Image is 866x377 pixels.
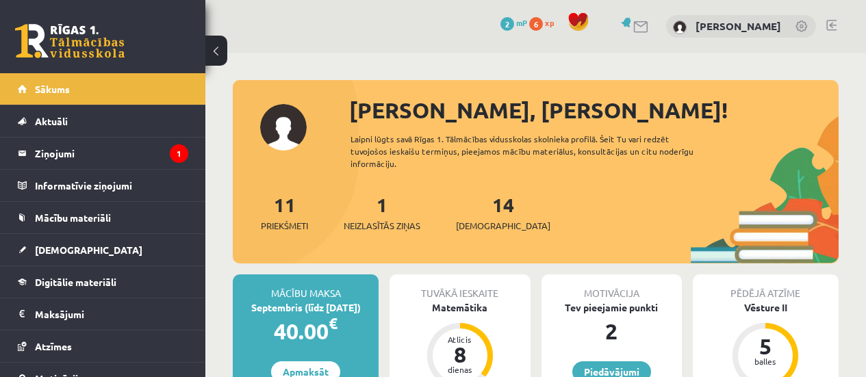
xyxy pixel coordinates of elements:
a: 6 xp [529,17,561,28]
span: xp [545,17,554,28]
a: Aktuāli [18,105,188,137]
div: balles [745,357,786,365]
a: 1Neizlasītās ziņas [344,192,420,233]
span: Neizlasītās ziņas [344,219,420,233]
legend: Informatīvie ziņojumi [35,170,188,201]
legend: Maksājumi [35,298,188,330]
div: Tuvākā ieskaite [390,274,530,300]
div: Tev pieejamie punkti [542,300,682,315]
span: [DEMOGRAPHIC_DATA] [456,219,550,233]
div: Mācību maksa [233,274,379,300]
div: Matemātika [390,300,530,315]
span: Sākums [35,83,70,95]
span: € [329,313,338,333]
div: 40.00 [233,315,379,348]
span: 6 [529,17,543,31]
div: Septembris (līdz [DATE]) [233,300,379,315]
span: Aktuāli [35,115,68,127]
a: Sākums [18,73,188,105]
div: 5 [745,335,786,357]
a: Digitālie materiāli [18,266,188,298]
span: Priekšmeti [261,219,308,233]
span: Digitālie materiāli [35,276,116,288]
a: Rīgas 1. Tālmācības vidusskola [15,24,125,58]
div: Pēdējā atzīme [693,274,839,300]
span: [DEMOGRAPHIC_DATA] [35,244,142,256]
div: [PERSON_NAME], [PERSON_NAME]! [349,94,839,127]
div: 2 [542,315,682,348]
img: Linda Ginta Rimkūne [673,21,687,34]
div: Motivācija [542,274,682,300]
span: Atzīmes [35,340,72,352]
a: Maksājumi [18,298,188,330]
span: 2 [500,17,514,31]
div: Laipni lūgts savā Rīgas 1. Tālmācības vidusskolas skolnieka profilā. Šeit Tu vari redzēt tuvojošo... [351,133,714,170]
a: Ziņojumi1 [18,138,188,169]
a: 11Priekšmeti [261,192,308,233]
a: [DEMOGRAPHIC_DATA] [18,234,188,265]
span: mP [516,17,527,28]
div: dienas [440,365,481,374]
div: 8 [440,343,481,365]
a: 14[DEMOGRAPHIC_DATA] [456,192,550,233]
a: Informatīvie ziņojumi [18,170,188,201]
legend: Ziņojumi [35,138,188,169]
div: Vēsture II [693,300,839,315]
a: Atzīmes [18,330,188,362]
div: Atlicis [440,335,481,343]
a: 2 mP [500,17,527,28]
a: [PERSON_NAME] [696,19,781,33]
i: 1 [170,144,188,163]
span: Mācību materiāli [35,211,111,224]
a: Mācību materiāli [18,202,188,233]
